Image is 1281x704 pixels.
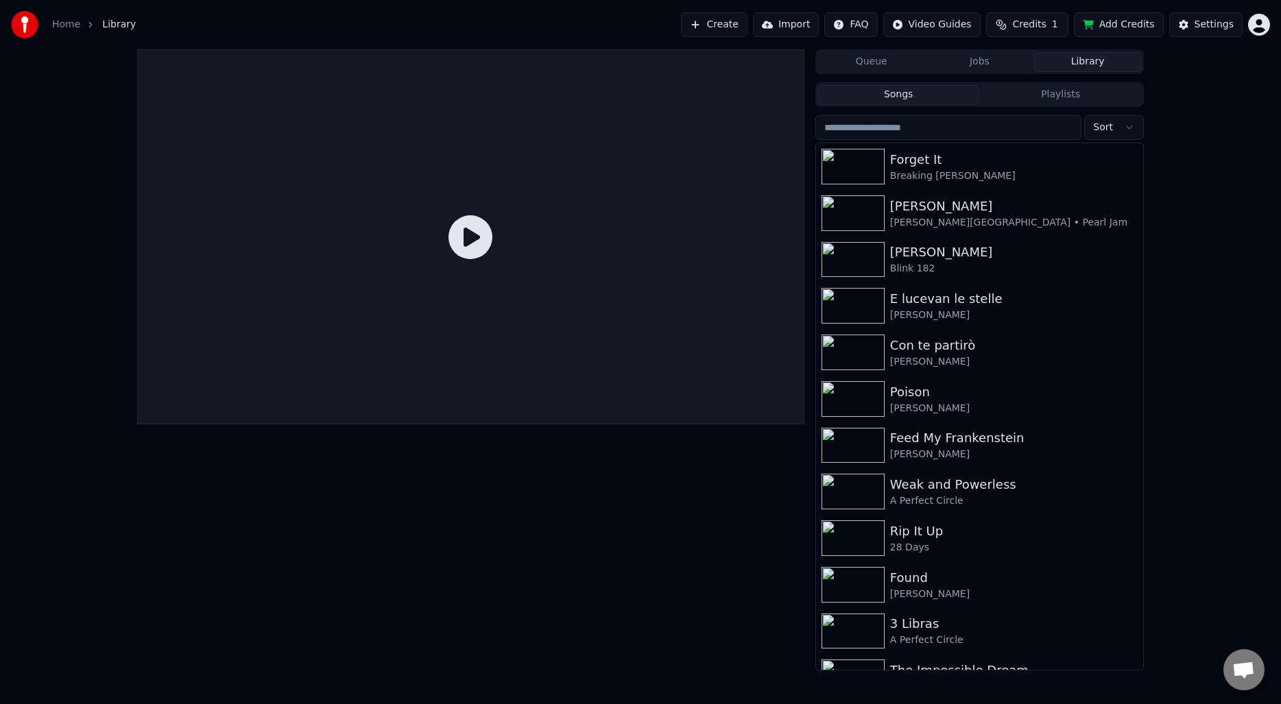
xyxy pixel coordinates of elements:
div: Found [890,568,1138,587]
div: [PERSON_NAME] [890,355,1138,369]
button: FAQ [824,12,877,37]
button: Jobs [926,52,1034,72]
div: [PERSON_NAME] [890,308,1138,322]
div: Feed My Frankenstein [890,428,1138,448]
div: Con te partirò [890,336,1138,355]
div: [PERSON_NAME] [890,197,1138,216]
div: Poison [890,383,1138,402]
button: Add Credits [1074,12,1164,37]
button: Queue [817,52,926,72]
button: Video Guides [883,12,981,37]
span: 1 [1052,18,1058,32]
span: Credits [1012,18,1046,32]
span: Library [102,18,136,32]
div: [PERSON_NAME] [890,587,1138,601]
button: Settings [1169,12,1243,37]
div: Forget It [890,150,1138,169]
button: Create [681,12,747,37]
div: Breaking [PERSON_NAME] [890,169,1138,183]
button: Credits1 [986,12,1068,37]
div: A Perfect Circle [890,494,1138,508]
nav: breadcrumb [52,18,136,32]
div: [PERSON_NAME][GEOGRAPHIC_DATA] • Pearl Jam [890,216,1138,230]
span: Sort [1093,121,1113,134]
div: Settings [1195,18,1234,32]
div: Blink 182 [890,262,1138,276]
div: Weak and Powerless [890,475,1138,494]
div: Rip It Up [890,522,1138,541]
div: 28 Days [890,541,1138,555]
div: [PERSON_NAME] [890,243,1138,262]
div: A Perfect Circle [890,633,1138,647]
div: [PERSON_NAME] [890,448,1138,461]
div: Open chat [1223,649,1265,690]
button: Library [1033,52,1142,72]
div: [PERSON_NAME] [890,402,1138,415]
div: The Impossible Dream [890,661,1138,680]
div: 3 Libras [890,614,1138,633]
a: Home [52,18,80,32]
div: E lucevan le stelle [890,289,1138,308]
button: Import [753,12,819,37]
button: Playlists [979,85,1142,105]
img: youka [11,11,38,38]
button: Songs [817,85,980,105]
